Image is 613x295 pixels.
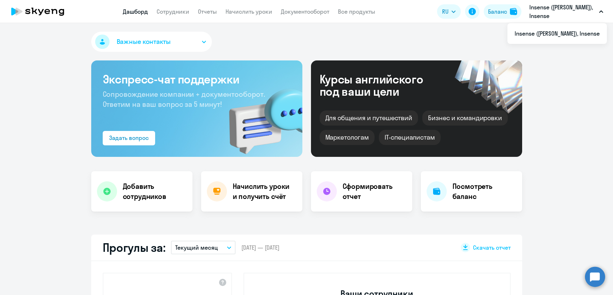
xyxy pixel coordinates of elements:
[219,76,302,157] img: bg-img
[452,181,516,201] h4: Посмотреть баланс
[379,130,441,145] div: IT-специалистам
[442,7,449,16] span: RU
[241,244,279,251] span: [DATE] — [DATE]
[473,244,511,251] span: Скачать отчет
[320,73,442,97] div: Курсы английского под ваши цели
[437,4,461,19] button: RU
[320,130,375,145] div: Маркетологам
[109,133,149,142] div: Задать вопрос
[198,8,217,15] a: Отчеты
[507,23,607,44] ul: RU
[526,3,607,20] button: Insense ([PERSON_NAME]), Insense
[343,181,407,201] h4: Сформировать отчет
[320,110,418,126] div: Для общения и путешествий
[157,8,189,15] a: Сотрудники
[103,240,166,255] h2: Прогулы за:
[171,241,236,254] button: Текущий месяц
[103,131,155,145] button: Задать вопрос
[484,4,521,19] button: Балансbalance
[91,32,212,52] button: Важные контакты
[103,90,265,109] span: Сопровождение компании + документооборот. Ответим на ваш вопрос за 5 минут!
[117,37,171,46] span: Важные контакты
[281,8,329,15] a: Документооборот
[226,8,272,15] a: Начислить уроки
[338,8,375,15] a: Все продукты
[103,72,291,86] h3: Экспресс-чат поддержки
[123,181,187,201] h4: Добавить сотрудников
[175,243,218,252] p: Текущий месяц
[488,7,507,16] div: Баланс
[123,8,148,15] a: Дашборд
[233,181,295,201] h4: Начислить уроки и получить счёт
[510,8,517,15] img: balance
[529,3,596,20] p: Insense ([PERSON_NAME]), Insense
[422,110,508,126] div: Бизнес и командировки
